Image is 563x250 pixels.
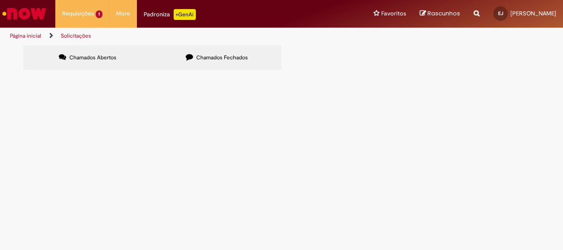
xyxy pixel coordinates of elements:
[1,5,48,23] img: ServiceNow
[427,9,460,18] span: Rascunhos
[174,9,196,20] p: +GenAi
[144,9,196,20] div: Padroniza
[196,54,248,61] span: Chamados Fechados
[61,32,91,39] a: Solicitações
[420,10,460,18] a: Rascunhos
[7,28,369,44] ul: Trilhas de página
[116,9,130,18] span: More
[69,54,116,61] span: Chamados Abertos
[498,10,503,16] span: EJ
[62,9,94,18] span: Requisições
[510,10,556,17] span: [PERSON_NAME]
[96,10,102,18] span: 1
[381,9,406,18] span: Favoritos
[10,32,41,39] a: Página inicial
